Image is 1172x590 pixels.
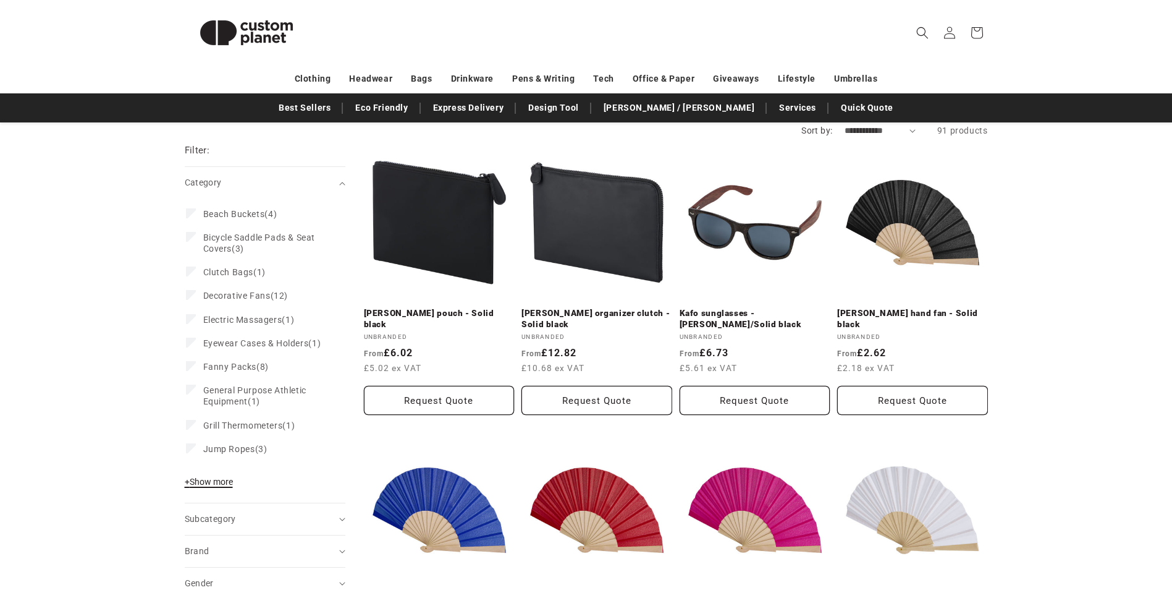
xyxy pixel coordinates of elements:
span: Brand [185,546,209,556]
span: (3) [203,232,324,254]
a: Umbrellas [834,68,877,90]
button: Request Quote [364,386,515,415]
span: (1) [203,314,295,325]
a: Headwear [349,68,392,90]
span: Bicycle Saddle Pads & Seat Covers [203,233,316,254]
button: Request Quote [680,386,830,415]
a: Design Tool [522,97,585,119]
span: (1) [203,420,295,431]
span: Category [185,177,222,187]
span: Gender [185,578,214,588]
span: Decorative Fans [203,291,271,301]
a: Eco Friendly [349,97,414,119]
span: Fanny Packs [203,362,257,372]
span: Electric Massagers [203,315,282,325]
a: [PERSON_NAME] pouch - Solid black [364,308,515,330]
span: General Purpose Athletic Equipment [203,385,306,406]
img: Custom Planet [185,5,308,61]
a: Pens & Writing [512,68,575,90]
a: Drinkware [451,68,494,90]
summary: Category (0 selected) [185,167,345,199]
a: Best Sellers [272,97,337,119]
span: + [185,477,190,487]
span: Eyewear Cases & Holders [203,338,309,348]
a: Tech [593,68,613,90]
a: Clothing [295,68,331,90]
a: Office & Paper [633,68,694,90]
a: Kafo sunglasses - [PERSON_NAME]/Solid black [680,308,830,330]
a: Services [773,97,822,119]
span: Jump Ropes [203,444,255,454]
span: (1) [203,338,321,349]
button: Show more [185,476,237,494]
span: Clutch Bags [203,267,254,277]
span: (4) [203,208,277,220]
span: (3) [203,443,268,455]
iframe: Chat Widget [1110,531,1172,590]
a: Express Delivery [427,97,510,119]
summary: Subcategory (0 selected) [185,503,345,535]
summary: Search [909,19,936,46]
a: [PERSON_NAME] / [PERSON_NAME] [597,97,761,119]
span: 91 products [937,126,988,135]
button: Request Quote [837,386,988,415]
a: [PERSON_NAME] organizer clutch - Solid black [521,308,672,330]
span: Show more [185,477,233,487]
span: (8) [203,361,269,372]
h2: Filter: [185,143,210,158]
label: Sort by: [801,126,832,135]
a: [PERSON_NAME] hand fan - Solid black [837,308,988,330]
a: Giveaways [713,68,759,90]
span: (1) [203,385,324,407]
span: (12) [203,290,288,301]
summary: Brand (0 selected) [185,536,345,567]
span: Subcategory [185,514,236,524]
button: Request Quote [521,386,672,415]
a: Lifestyle [778,68,816,90]
a: Bags [411,68,432,90]
a: Quick Quote [835,97,900,119]
span: Beach Buckets [203,209,265,219]
span: (1) [203,267,266,278]
span: Grill Thermometers [203,421,283,430]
